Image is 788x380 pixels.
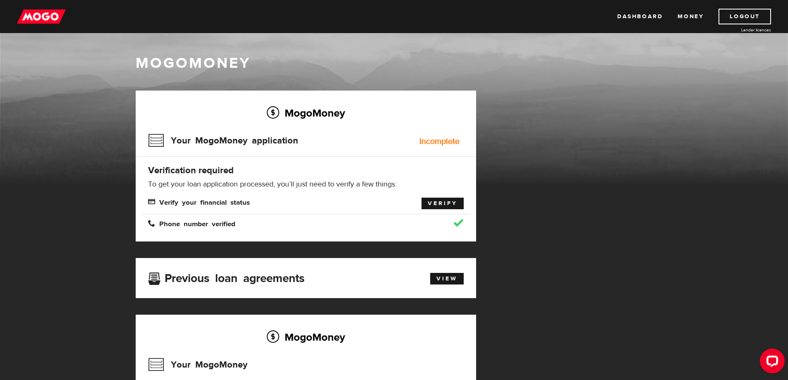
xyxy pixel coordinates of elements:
h2: MogoMoney [148,328,464,346]
h1: MogoMoney [136,55,653,72]
p: To get your loan application processed, you’ll just need to verify a few things: [148,179,464,189]
span: Verify your financial status [148,198,250,205]
a: Verify [422,198,464,209]
h3: Your MogoMoney [148,354,247,375]
div: Incomplete [419,137,460,146]
a: Money [678,9,704,24]
a: Lender licences [709,27,771,33]
span: Phone number verified [148,220,235,227]
a: Logout [719,9,771,24]
iframe: LiveChat chat widget [753,345,788,380]
h4: Verification required [148,165,464,176]
a: View [430,273,464,284]
h3: Your MogoMoney application [148,130,298,151]
h2: MogoMoney [148,104,464,122]
img: mogo_logo-11ee424be714fa7cbb0f0f49df9e16ec.png [17,9,66,24]
a: Dashboard [617,9,663,24]
h3: Previous loan agreements [148,272,304,282]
